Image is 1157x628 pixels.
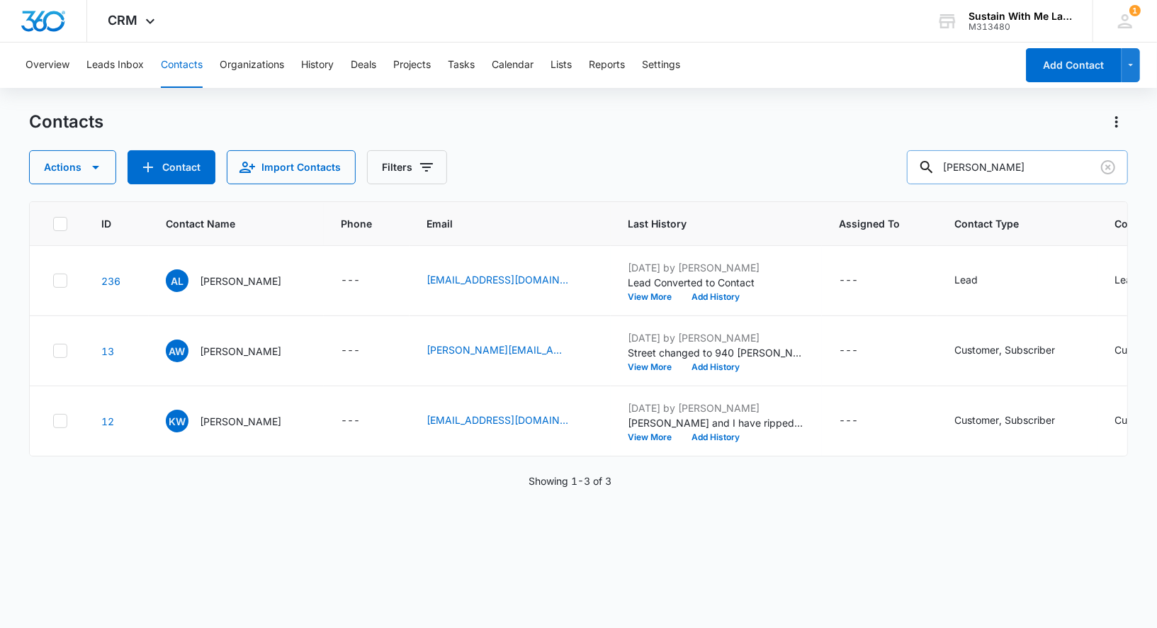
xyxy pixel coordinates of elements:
[628,260,805,275] p: [DATE] by [PERSON_NAME]
[628,330,805,345] p: [DATE] by [PERSON_NAME]
[969,22,1072,32] div: account id
[1114,272,1138,287] div: Lead
[341,342,385,359] div: Phone - - Select to Edit Field
[341,342,360,359] div: ---
[108,13,138,28] span: CRM
[341,413,385,430] div: Phone - - Select to Edit Field
[101,345,114,357] a: Navigate to contact details page for Amy Wong
[26,43,69,88] button: Overview
[128,150,215,184] button: Add Contact
[682,433,750,442] button: Add History
[448,43,475,88] button: Tasks
[839,342,858,359] div: ---
[301,43,334,88] button: History
[200,344,281,359] p: [PERSON_NAME]
[839,272,884,289] div: Assigned To - - Select to Edit Field
[166,410,307,432] div: Contact Name - Kevin Wong - Select to Edit Field
[427,413,568,427] a: [EMAIL_ADDRESS][DOMAIN_NAME]
[101,275,120,287] a: Navigate to contact details page for Amy LaMeyer
[200,414,281,429] p: [PERSON_NAME]
[427,342,568,357] a: [PERSON_NAME][EMAIL_ADDRESS][DOMAIN_NAME]
[86,43,144,88] button: Leads Inbox
[1129,5,1141,16] span: 1
[954,342,1055,357] div: Customer, Subscriber
[341,413,360,430] div: ---
[166,216,286,231] span: Contact Name
[29,111,103,133] h1: Contacts
[1097,156,1119,179] button: Clear
[427,272,568,287] a: [EMAIL_ADDRESS][DOMAIN_NAME]
[1105,111,1128,133] button: Actions
[529,473,611,488] p: Showing 1-3 of 3
[628,415,805,430] p: [PERSON_NAME] and I have ripped out some of the shrubs in the front of the house and replaced the...
[101,216,111,231] span: ID
[954,272,1003,289] div: Contact Type - Lead - Select to Edit Field
[628,363,682,371] button: View More
[839,413,884,430] div: Assigned To - - Select to Edit Field
[969,11,1072,22] div: account name
[101,415,114,427] a: Navigate to contact details page for Kevin Wong
[227,150,356,184] button: Import Contacts
[954,413,1080,430] div: Contact Type - Customer, Subscriber - Select to Edit Field
[166,269,188,292] span: AL
[954,216,1060,231] span: Contact Type
[161,43,203,88] button: Contacts
[839,272,858,289] div: ---
[907,150,1128,184] input: Search Contacts
[628,433,682,442] button: View More
[341,272,360,289] div: ---
[166,410,188,432] span: KW
[839,413,858,430] div: ---
[954,413,1055,427] div: Customer, Subscriber
[628,275,805,290] p: Lead Converted to Contact
[682,363,750,371] button: Add History
[393,43,431,88] button: Projects
[220,43,284,88] button: Organizations
[551,43,572,88] button: Lists
[166,269,307,292] div: Contact Name - Amy LaMeyer - Select to Edit Field
[839,342,884,359] div: Assigned To - - Select to Edit Field
[427,272,594,289] div: Email - amylameyer@gmail.com - Select to Edit Field
[427,342,594,359] div: Email - amy.wong514@gmail.com - Select to Edit Field
[367,150,447,184] button: Filters
[1026,48,1122,82] button: Add Contact
[628,293,682,301] button: View More
[341,272,385,289] div: Phone - - Select to Edit Field
[628,400,805,415] p: [DATE] by [PERSON_NAME]
[341,216,372,231] span: Phone
[200,274,281,288] p: [PERSON_NAME]
[427,413,594,430] div: Email - Kvnwong210@gmail.com - Select to Edit Field
[642,43,680,88] button: Settings
[427,216,573,231] span: Email
[839,216,900,231] span: Assigned To
[954,342,1080,359] div: Contact Type - Customer, Subscriber - Select to Edit Field
[589,43,625,88] button: Reports
[628,345,805,360] p: Street changed to 940 [PERSON_NAME].
[166,340,307,362] div: Contact Name - Amy Wong - Select to Edit Field
[29,150,116,184] button: Actions
[492,43,534,88] button: Calendar
[682,293,750,301] button: Add History
[166,340,188,362] span: AW
[954,272,978,287] div: Lead
[351,43,376,88] button: Deals
[1129,5,1141,16] div: notifications count
[628,216,784,231] span: Last History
